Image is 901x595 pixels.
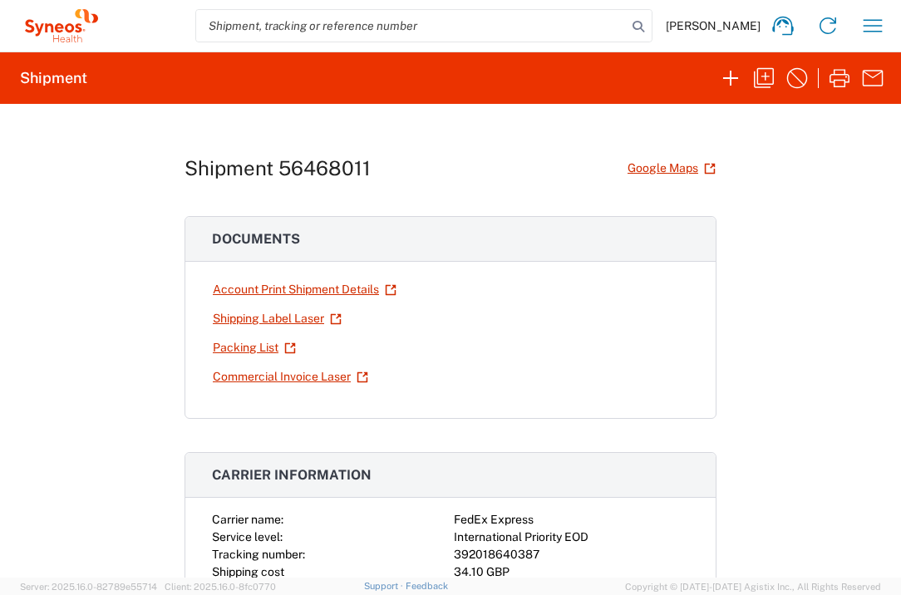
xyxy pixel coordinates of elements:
a: Google Maps [627,154,716,183]
span: Tracking number: [212,548,305,561]
a: Support [364,581,406,591]
div: 34.10 GBP [454,563,689,581]
a: Feedback [406,581,448,591]
span: Service level: [212,530,283,543]
span: Carrier name: [212,513,283,526]
span: Carrier information [212,467,372,483]
h1: Shipment 56468011 [185,156,371,180]
a: Packing List [212,333,297,362]
span: Documents [212,231,300,247]
span: Client: 2025.16.0-8fc0770 [165,582,276,592]
span: Copyright © [DATE]-[DATE] Agistix Inc., All Rights Reserved [625,579,881,594]
div: 392018640387 [454,546,689,563]
a: Shipping Label Laser [212,304,342,333]
a: Commercial Invoice Laser [212,362,369,391]
h2: Shipment [20,68,87,88]
span: Shipping cost [212,565,284,578]
span: Server: 2025.16.0-82789e55714 [20,582,157,592]
input: Shipment, tracking or reference number [196,10,627,42]
div: FedEx Express [454,511,689,529]
span: [PERSON_NAME] [666,18,761,33]
a: Account Print Shipment Details [212,275,397,304]
div: International Priority EOD [454,529,689,546]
